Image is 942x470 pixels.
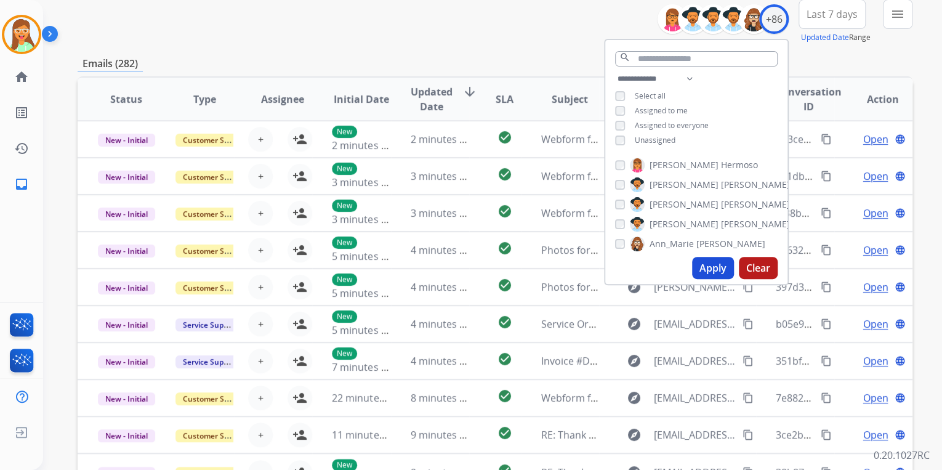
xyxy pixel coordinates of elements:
[821,392,832,403] mat-icon: content_copy
[292,317,307,331] mat-icon: person_add
[863,132,888,147] span: Open
[653,280,735,294] span: [PERSON_NAME][EMAIL_ADDRESS][DOMAIN_NAME]
[411,354,477,368] span: 4 minutes ago
[863,391,888,405] span: Open
[258,169,264,184] span: +
[821,134,832,145] mat-icon: content_copy
[14,141,29,156] mat-icon: history
[653,391,735,405] span: [EMAIL_ADDRESS][DOMAIN_NAME]
[258,280,264,294] span: +
[258,206,264,221] span: +
[411,84,453,114] span: Updated Date
[626,280,641,294] mat-icon: explore
[552,92,588,107] span: Subject
[333,92,388,107] span: Initial Date
[175,355,246,368] span: Service Support
[895,245,906,256] mat-icon: language
[821,318,832,330] mat-icon: content_copy
[248,238,273,262] button: +
[175,171,256,184] span: Customer Support
[332,213,398,226] span: 3 minutes ago
[635,135,675,145] span: Unassigned
[332,163,357,175] p: New
[895,355,906,367] mat-icon: language
[332,391,403,405] span: 22 minutes ago
[821,171,832,182] mat-icon: content_copy
[635,91,666,101] span: Select all
[743,429,754,440] mat-icon: content_copy
[821,355,832,367] mat-icon: content_copy
[258,427,264,442] span: +
[292,354,307,368] mat-icon: person_add
[497,241,512,256] mat-icon: check_circle
[626,317,641,331] mat-icon: explore
[541,169,819,183] span: Webform from [EMAIL_ADDRESS][DOMAIN_NAME] on [DATE]
[332,273,357,286] p: New
[332,237,357,249] p: New
[462,84,477,99] mat-icon: arrow_downward
[175,208,256,221] span: Customer Support
[14,70,29,84] mat-icon: home
[411,206,477,220] span: 3 minutes ago
[541,391,819,405] span: Webform from [EMAIL_ADDRESS][DOMAIN_NAME] on [DATE]
[98,245,155,257] span: New - Initial
[635,105,688,116] span: Assigned to me
[650,179,719,191] span: [PERSON_NAME]
[821,245,832,256] mat-icon: content_copy
[292,206,307,221] mat-icon: person_add
[248,201,273,225] button: +
[332,323,398,337] span: 5 minutes ago
[332,176,398,189] span: 3 minutes ago
[98,429,155,442] span: New - Initial
[650,238,694,250] span: Ann_Marie
[619,52,630,63] mat-icon: search
[497,204,512,219] mat-icon: check_circle
[650,198,719,211] span: [PERSON_NAME]
[721,159,758,171] span: Hermoso
[895,134,906,145] mat-icon: language
[78,56,143,71] p: Emails (282)
[332,126,357,138] p: New
[696,238,765,250] span: [PERSON_NAME]
[863,280,888,294] span: Open
[411,132,477,146] span: 2 minutes ago
[821,282,832,293] mat-icon: content_copy
[497,130,512,145] mat-icon: check_circle
[895,282,906,293] mat-icon: language
[776,84,842,114] span: Conversation ID
[541,354,622,368] span: Invoice #D413179
[248,386,273,410] button: +
[743,282,754,293] mat-icon: content_copy
[759,4,789,34] div: +86
[411,317,477,331] span: 4 minutes ago
[653,354,735,368] span: [EMAIL_ADDRESS][DOMAIN_NAME]
[332,286,398,300] span: 5 minutes ago
[541,206,819,220] span: Webform from [EMAIL_ADDRESS][DOMAIN_NAME] on [DATE]
[497,315,512,330] mat-icon: check_circle
[98,318,155,331] span: New - Initial
[863,243,888,257] span: Open
[635,120,709,131] span: Assigned to everyone
[874,448,930,463] p: 0.20.1027RC
[411,391,477,405] span: 8 minutes ago
[721,218,790,230] span: [PERSON_NAME]
[411,280,477,294] span: 4 minutes ago
[258,132,264,147] span: +
[626,391,641,405] mat-icon: explore
[895,171,906,182] mat-icon: language
[895,392,906,403] mat-icon: language
[863,354,888,368] span: Open
[743,355,754,367] mat-icon: content_copy
[807,12,858,17] span: Last 7 days
[292,169,307,184] mat-icon: person_add
[98,355,155,368] span: New - Initial
[626,354,641,368] mat-icon: explore
[692,257,734,279] button: Apply
[175,282,256,294] span: Customer Support
[863,169,888,184] span: Open
[248,127,273,152] button: +
[541,243,617,257] span: Photos for claim
[496,92,513,107] span: SLA
[743,318,754,330] mat-icon: content_copy
[332,249,398,263] span: 5 minutes ago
